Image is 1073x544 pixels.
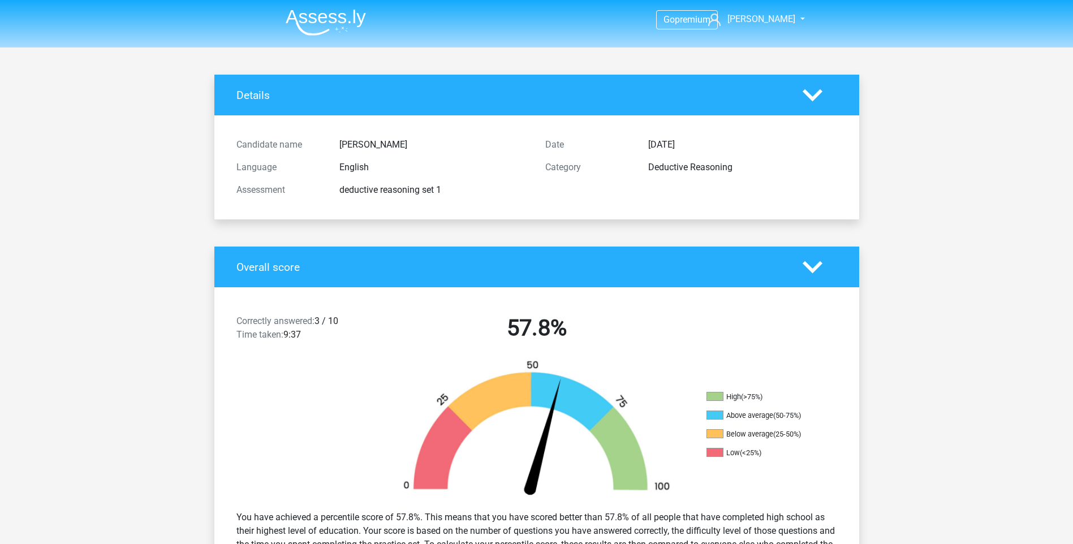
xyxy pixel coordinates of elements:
div: (<25%) [740,448,761,457]
span: Time taken: [236,329,283,340]
li: Low [706,448,820,458]
div: [DATE] [640,138,846,152]
div: (25-50%) [773,430,801,438]
div: [PERSON_NAME] [331,138,537,152]
div: Candidate name [228,138,331,152]
span: premium [675,14,710,25]
div: Language [228,161,331,174]
h4: Details [236,89,786,102]
img: Assessly [286,9,366,36]
a: [PERSON_NAME] [704,12,796,26]
div: (50-75%) [773,411,801,420]
a: Gopremium [657,12,717,27]
li: High [706,392,820,402]
span: [PERSON_NAME] [727,14,795,24]
span: Correctly answered: [236,316,314,326]
div: English [331,161,537,174]
li: Below average [706,429,820,439]
img: 58.75e42585aedd.png [384,360,690,502]
div: (>75%) [741,392,762,401]
div: Date [537,138,640,152]
li: Above average [706,411,820,421]
span: Go [663,14,675,25]
div: deductive reasoning set 1 [331,183,537,197]
div: Category [537,161,640,174]
h2: 57.8% [391,314,683,342]
div: Deductive Reasoning [640,161,846,174]
h4: Overall score [236,261,786,274]
div: 3 / 10 9:37 [228,314,382,346]
div: Assessment [228,183,331,197]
